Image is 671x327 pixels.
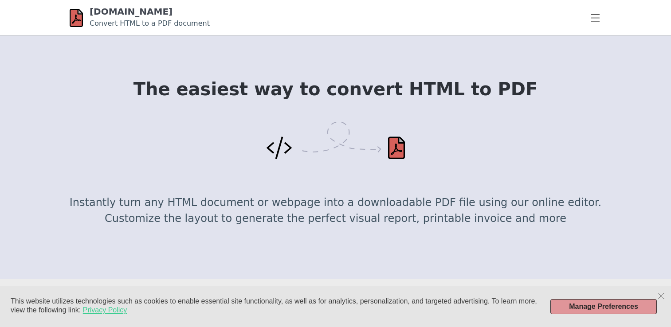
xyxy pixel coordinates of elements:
[90,6,173,17] a: [DOMAIN_NAME]
[90,19,210,27] small: Convert HTML to a PDF document
[70,195,602,226] p: Instantly turn any HTML document or webpage into a downloadable PDF file using our online editor....
[550,299,657,314] button: Manage Preferences
[11,297,537,314] span: This website utilizes technologies such as cookies to enable essential site functionality, as wel...
[83,306,127,315] a: Privacy Policy
[267,121,405,160] img: Convert HTML to PDF
[70,79,602,99] h1: The easiest way to convert HTML to PDF
[70,8,83,28] img: html-pdf.net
